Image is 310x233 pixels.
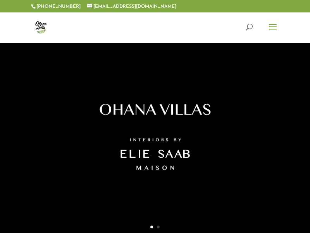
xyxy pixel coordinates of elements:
img: ohana-hills [33,19,49,35]
a: 2 [157,226,160,228]
a: 1 [150,226,153,228]
a: [EMAIL_ADDRESS][DOMAIN_NAME] [87,4,176,9]
a: [PHONE_NUMBER] [36,4,81,9]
